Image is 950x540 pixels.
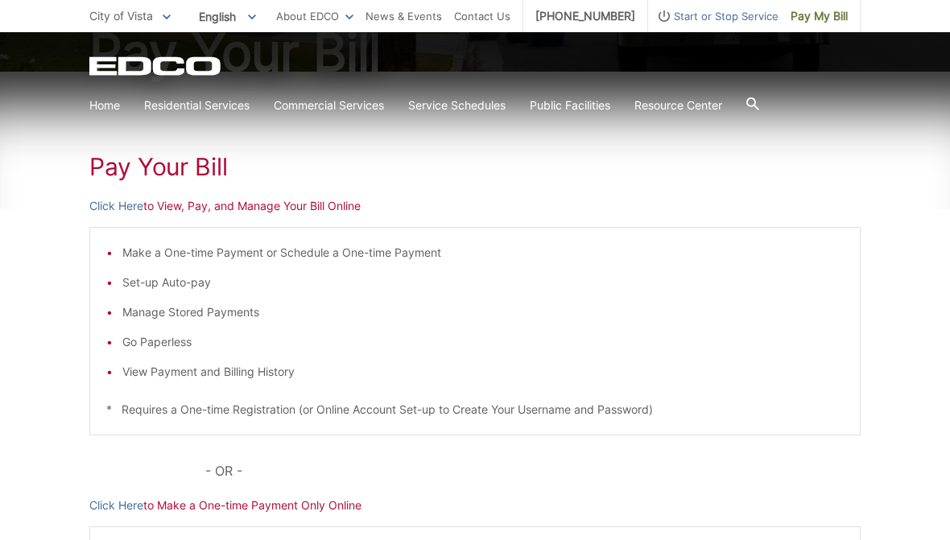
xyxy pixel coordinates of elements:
p: * Requires a One-time Registration (or Online Account Set-up to Create Your Username and Password) [106,401,844,418]
li: Manage Stored Payments [122,303,844,321]
a: Commercial Services [274,97,384,114]
a: Click Here [89,497,143,514]
a: Residential Services [144,97,250,114]
p: to Make a One-time Payment Only Online [89,497,861,514]
h1: Pay Your Bill [89,152,861,181]
a: Public Facilities [530,97,610,114]
li: View Payment and Billing History [122,363,844,381]
p: to View, Pay, and Manage Your Bill Online [89,197,861,215]
a: Home [89,97,120,114]
a: Contact Us [454,7,510,25]
p: - OR - [205,460,861,482]
a: News & Events [366,7,442,25]
li: Set-up Auto-pay [122,274,844,291]
li: Go Paperless [122,333,844,351]
span: English [187,3,268,30]
a: About EDCO [276,7,353,25]
a: Resource Center [634,97,722,114]
li: Make a One-time Payment or Schedule a One-time Payment [122,244,844,262]
span: Pay My Bill [791,7,848,25]
span: City of Vista [89,9,153,23]
a: Click Here [89,197,143,215]
a: Service Schedules [408,97,506,114]
a: EDCD logo. Return to the homepage. [89,56,223,76]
